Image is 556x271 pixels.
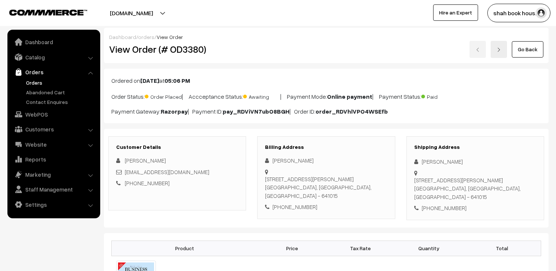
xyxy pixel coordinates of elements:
[111,107,541,116] p: Payment Gateway: | Payment ID: | Order ID:
[487,4,550,22] button: shah book hous…
[258,241,326,256] th: Price
[315,108,388,115] b: order_RDVhlVPO4WSEfb
[9,153,98,166] a: Reports
[9,50,98,64] a: Catalog
[9,108,98,121] a: WebPOS
[327,93,372,100] b: Online payment
[24,98,98,106] a: Contact Enquires
[125,157,166,164] span: [PERSON_NAME]
[116,144,238,150] h3: Customer Details
[9,7,74,16] a: COMMMERCE
[109,34,136,40] a: Dashboard
[109,43,246,55] h2: View Order (# OD3380)
[421,91,458,101] span: Paid
[125,180,170,186] a: [PHONE_NUMBER]
[265,203,387,211] div: [PHONE_NUMBER]
[145,91,182,101] span: Order Placed
[243,91,280,101] span: Awaiting
[433,4,478,21] a: Hire an Expert
[9,183,98,196] a: Staff Management
[265,156,387,165] div: [PERSON_NAME]
[138,34,154,40] a: orders
[111,76,541,85] p: Ordered on at
[111,91,541,101] p: Order Status: | Accceptance Status: | Payment Mode: | Payment Status:
[9,35,98,49] a: Dashboard
[512,41,543,58] a: Go Back
[125,169,209,175] a: [EMAIL_ADDRESS][DOMAIN_NAME]
[24,88,98,96] a: Abandoned Cart
[9,65,98,79] a: Orders
[414,176,536,201] div: [STREET_ADDRESS][PERSON_NAME] [GEOGRAPHIC_DATA], [GEOGRAPHIC_DATA], [GEOGRAPHIC_DATA] - 641015
[24,79,98,86] a: Orders
[326,241,395,256] th: Tax Rate
[265,175,387,200] div: [STREET_ADDRESS][PERSON_NAME] [GEOGRAPHIC_DATA], [GEOGRAPHIC_DATA], [GEOGRAPHIC_DATA] - 641015
[9,123,98,136] a: Customers
[9,168,98,181] a: Marketing
[414,204,536,212] div: [PHONE_NUMBER]
[140,77,159,84] b: [DATE]
[223,108,290,115] b: pay_RDViVN7ubO8BGH
[157,34,183,40] span: View Order
[164,77,190,84] b: 05:06 PM
[497,48,501,52] img: right-arrow.png
[9,10,87,15] img: COMMMERCE
[9,198,98,211] a: Settings
[9,138,98,151] a: Website
[112,241,258,256] th: Product
[536,7,547,19] img: user
[84,4,179,22] button: [DOMAIN_NAME]
[265,144,387,150] h3: Billing Address
[414,157,536,166] div: [PERSON_NAME]
[414,144,536,150] h3: Shipping Address
[109,33,543,41] div: / /
[463,241,541,256] th: Total
[161,108,188,115] b: Razorpay
[395,241,463,256] th: Quantity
